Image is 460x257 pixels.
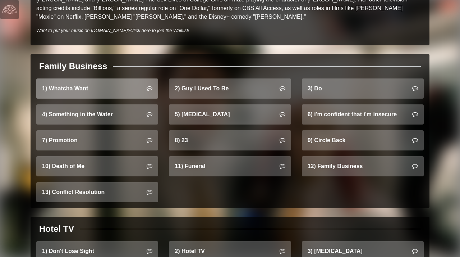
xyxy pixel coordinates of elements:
a: 1) Whatcha Want [36,78,158,99]
a: 2) Guy I Used To Be [169,78,291,99]
a: 8) 23 [169,130,291,150]
div: Family Business [39,60,107,73]
i: Want to put your music on [DOMAIN_NAME]? [36,28,189,33]
a: 13) Conflict Resolution [36,182,158,202]
a: 12) Family Business [302,156,424,176]
img: logo-white-4c48a5e4bebecaebe01ca5a9d34031cfd3d4ef9ae749242e8c4bf12ef99f53e8.png [2,2,17,17]
a: 10) Death of Me [36,156,158,176]
a: Click here to join the Waitlist! [130,28,189,33]
a: 4) Something in the Water [36,104,158,125]
a: 7) Promotion [36,130,158,150]
a: 9) Circle Back [302,130,424,150]
a: 11) Funeral [169,156,291,176]
a: 5) [MEDICAL_DATA] [169,104,291,125]
div: Hotel TV [39,222,74,235]
a: 6) i'm confident that i'm insecure [302,104,424,125]
a: 3) Do [302,78,424,99]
